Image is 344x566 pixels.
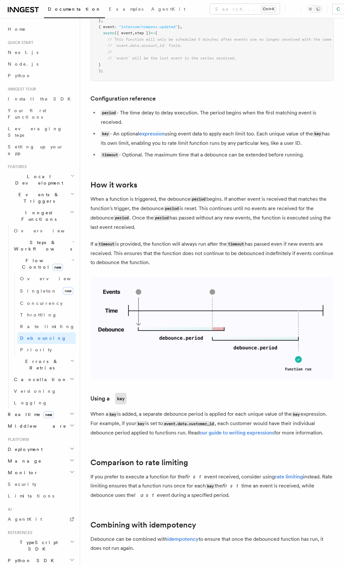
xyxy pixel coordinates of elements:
span: Home [8,26,26,32]
span: Concurrency [20,301,63,306]
em: first [185,474,204,480]
button: TypeScript SDK [5,537,76,555]
span: Middleware [5,423,67,429]
code: key [206,484,215,489]
span: => [151,31,155,35]
code: key [115,393,127,404]
a: Overview [17,273,76,284]
button: Search...Ctrl+K [210,4,280,14]
a: Your first Functions [5,105,76,123]
button: Monitor [5,467,76,478]
span: new [52,264,63,271]
span: new [43,411,54,418]
button: Events & Triggers [5,189,76,207]
button: Deployment [5,443,76,455]
span: // `event.data.account_id` field. [108,43,182,48]
span: new [63,287,73,295]
a: Configuration reference [90,94,156,103]
button: Local Development [5,171,76,189]
span: // `event` will be the last event in the series received. [108,56,236,60]
a: Debouncing [17,332,76,344]
span: Steps & Workflows [11,239,72,252]
span: Throttling [20,312,57,317]
code: key [108,412,117,417]
li: - The time delay to delay execution. The period begins when the first matching event is received. [99,108,334,127]
button: Middleware [5,420,76,432]
code: timeout [101,152,119,158]
code: period [164,206,180,211]
p: When a function is triggered, the debounce begins. If another event is received that matches the ... [90,195,334,232]
a: Versioning [11,385,76,397]
span: References [5,530,32,535]
a: Python [5,70,76,81]
kbd: Ctrl+K [261,6,276,12]
a: Node.js [5,58,76,70]
button: Inngest Functions [5,207,76,225]
a: our guide to writing expressions [200,430,274,436]
span: "intercom/company.updated" [119,25,178,29]
span: Realtime [5,411,54,418]
span: , [132,31,135,35]
em: first [222,483,241,489]
span: Leveraging Steps [8,126,62,138]
span: Platform [5,437,29,442]
span: Setting up your app [8,144,63,156]
span: ({ event [114,31,132,35]
span: Security [8,482,36,487]
a: Overview [11,225,76,237]
a: Throttling [17,309,76,321]
a: idempotency [167,536,199,542]
a: Singletonnew [17,284,76,297]
a: Priority [17,344,76,356]
span: Your first Functions [8,108,46,120]
span: Overview [14,228,80,233]
span: Examples [109,6,143,12]
p: Debounce can be combined with to ensure that once the debounced function has run, it does not run... [90,535,334,553]
span: Versioning [14,389,57,394]
code: timeout [97,241,115,247]
span: Inngest Functions [5,209,70,222]
a: Concurrency [17,297,76,309]
span: Priority [20,347,52,352]
code: key [313,131,322,137]
span: , [101,18,103,23]
span: step }) [135,31,151,35]
button: Cancellation [11,374,76,385]
span: } [178,25,180,29]
span: Limitations [8,493,54,498]
span: Inngest tour [5,87,36,92]
a: Examples [105,2,147,17]
span: Events & Triggers [5,191,70,204]
li: - Optional. The maximum time that a debounce can be extended before running. [99,150,334,160]
a: Security [5,478,76,490]
a: Next.js [5,47,76,58]
div: Flow Controlnew [11,273,76,356]
a: Home [5,23,76,35]
button: Steps & Workflows [11,237,76,255]
span: Install the SDK [8,96,75,101]
button: Flow Controlnew [11,255,76,273]
span: // [108,50,112,54]
span: } [99,18,101,23]
a: Documentation [44,2,105,18]
img: Visualization of how debounce is applied [90,277,334,380]
span: Errors & Retries [11,358,70,371]
button: Errors & Retries [11,356,76,374]
a: Logging [11,397,76,409]
span: Monitor [5,469,38,476]
span: { [155,31,157,35]
span: Manage [5,458,42,464]
span: Flow Control [11,257,71,270]
span: TypeScript SDK [5,539,70,552]
a: AgentKit [5,513,76,525]
a: Install the SDK [5,93,76,105]
span: Python [8,73,31,78]
button: Toggle dark mode [307,5,322,13]
div: Inngest Functions [5,225,76,409]
span: Local Development [5,173,70,186]
span: Node.js [8,61,38,67]
span: Deployment [5,446,43,453]
a: Leveraging Steps [5,123,76,141]
span: Documentation [48,6,101,12]
code: period [114,215,130,221]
